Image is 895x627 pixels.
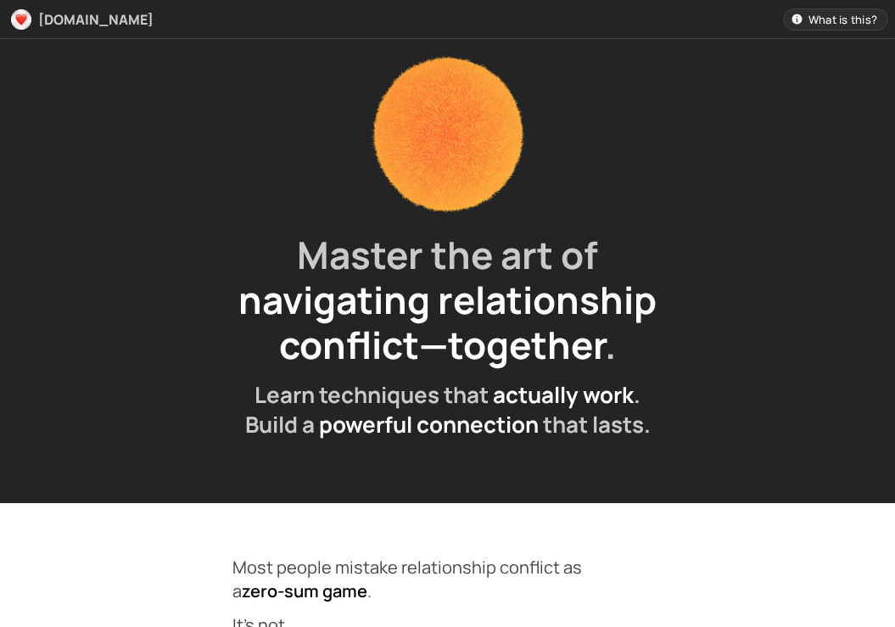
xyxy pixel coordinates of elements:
[319,409,539,439] span: powerful connection
[493,379,634,410] span: actually work
[238,274,657,370] span: navigating relationship conflict—together
[242,579,367,602] span: zero-sum game
[7,7,163,32] a: [DOMAIN_NAME]
[38,13,154,26] span: [DOMAIN_NAME]
[232,232,663,367] h1: Master the art of .
[362,49,532,219] img: amber-D7yJRKut.png
[808,9,877,30] span: What is this?
[232,556,663,603] p: Most people mistake relationship conflict as a .
[11,9,31,30] img: logo-circle-Chuufevo.png
[232,380,663,439] h1: Learn techniques that . Build a that lasts.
